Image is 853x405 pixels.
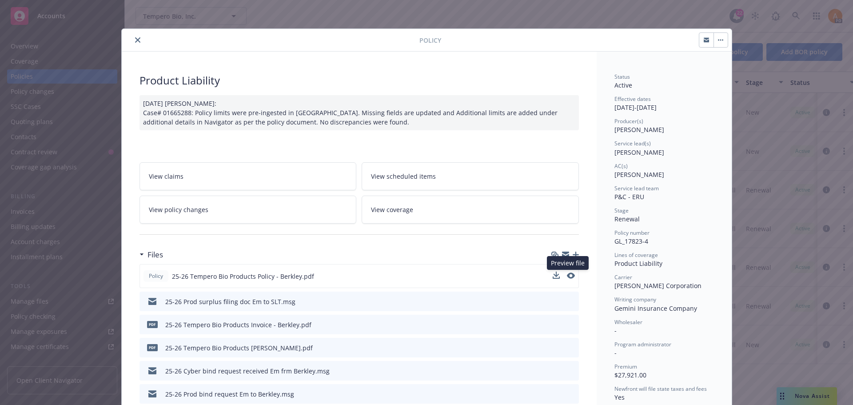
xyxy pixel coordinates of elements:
span: Lines of coverage [614,251,658,259]
button: preview file [567,366,575,376]
span: GL_17823-4 [614,237,648,245]
span: Wholesaler [614,318,642,326]
span: Writing company [614,296,656,303]
a: View policy changes [140,196,357,224]
a: View coverage [362,196,579,224]
span: $27,921.00 [614,371,646,379]
span: Active [614,81,632,89]
button: preview file [567,272,575,281]
button: preview file [567,297,575,306]
span: Renewal [614,215,640,223]
span: View coverage [371,205,413,214]
span: Service lead(s) [614,140,651,147]
span: Newfront will file state taxes and fees [614,385,707,393]
button: download file [553,343,560,353]
span: P&C - ERU [614,192,644,201]
span: Yes [614,393,625,401]
span: View claims [149,172,183,181]
div: Files [140,249,163,261]
span: Effective dates [614,95,651,103]
button: preview file [567,343,575,353]
span: AC(s) [614,162,628,170]
div: [DATE] - [DATE] [614,95,714,112]
button: close [132,35,143,45]
span: pdf [147,321,158,328]
a: View claims [140,162,357,190]
button: download file [553,366,560,376]
span: Gemini Insurance Company [614,304,697,313]
span: [PERSON_NAME] [614,170,664,179]
button: preview file [567,273,575,279]
span: Policy [419,36,441,45]
span: - [614,326,617,335]
button: download file [553,272,560,279]
span: - [614,349,617,357]
div: 25-26 Prod surplus filing doc Em to SLT.msg [165,297,295,306]
span: Policy [147,272,165,280]
div: 25-26 Prod bind request Em to Berkley.msg [165,389,294,399]
button: download file [553,297,560,306]
div: Product Liability [140,73,579,88]
span: Producer(s) [614,117,643,125]
h3: Files [147,249,163,261]
button: preview file [567,320,575,329]
span: View policy changes [149,205,208,214]
button: download file [553,272,560,281]
span: Stage [614,207,629,214]
div: 25-26 Tempero Bio Products Invoice - Berkley.pdf [165,320,311,329]
span: View scheduled items [371,172,436,181]
div: 25-26 Cyber bind request received Em frm Berkley.msg [165,366,330,376]
span: Policy number [614,229,650,237]
span: Program administrator [614,341,671,348]
button: download file [553,320,560,329]
span: [PERSON_NAME] Corporation [614,281,702,290]
div: [DATE] [PERSON_NAME]: Case# 01665288: Policy limits were pre-ingested in [GEOGRAPHIC_DATA]. Missi... [140,95,579,130]
span: Premium [614,363,637,370]
span: [PERSON_NAME] [614,125,664,134]
span: Carrier [614,273,632,281]
span: 25-26 Tempero Bio Products Policy - Berkley.pdf [172,272,314,281]
div: 25-26 Tempero Bio Products [PERSON_NAME].pdf [165,343,313,353]
span: Service lead team [614,184,659,192]
div: Preview file [547,256,589,270]
button: preview file [567,389,575,399]
span: pdf [147,344,158,351]
div: Product Liability [614,259,714,268]
span: Status [614,73,630,80]
button: download file [553,389,560,399]
span: [PERSON_NAME] [614,148,664,156]
a: View scheduled items [362,162,579,190]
